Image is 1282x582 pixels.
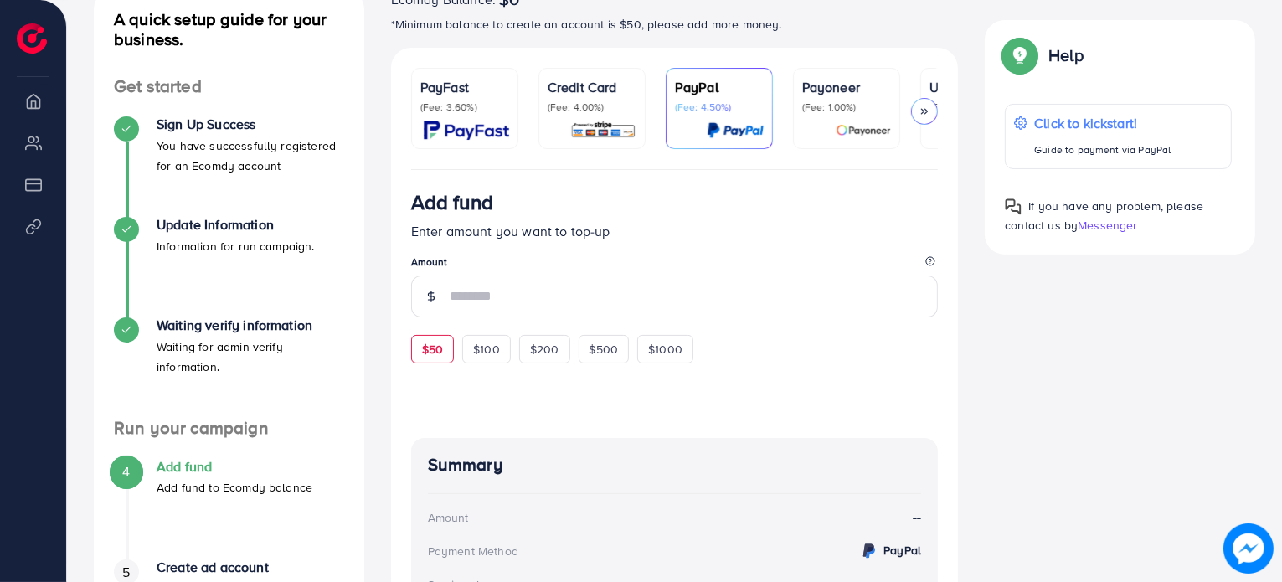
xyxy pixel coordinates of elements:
[913,507,921,527] strong: --
[675,77,764,97] p: PayPal
[590,341,619,358] span: $500
[157,136,344,176] p: You have successfully registered for an Ecomdy account
[157,337,344,377] p: Waiting for admin verify information.
[548,100,636,114] p: (Fee: 4.00%)
[1005,40,1035,70] img: Popup guide
[411,221,939,241] p: Enter amount you want to top-up
[473,341,500,358] span: $100
[802,77,891,97] p: Payoneer
[548,77,636,97] p: Credit Card
[570,121,636,140] img: card
[391,14,959,34] p: *Minimum balance to create an account is $50, please add more money.
[859,541,879,561] img: credit
[883,542,921,559] strong: PayPal
[157,236,315,256] p: Information for run campaign.
[1005,198,1203,234] span: If you have any problem, please contact us by
[420,77,509,97] p: PayFast
[94,317,364,418] li: Waiting verify information
[1078,217,1137,234] span: Messenger
[1223,523,1274,574] img: image
[707,121,764,140] img: card
[94,76,364,97] h4: Get started
[802,100,891,114] p: (Fee: 1.00%)
[428,509,469,526] div: Amount
[157,116,344,132] h4: Sign Up Success
[424,121,509,140] img: card
[929,77,1018,97] p: USDT
[1034,113,1171,133] p: Click to kickstart!
[1048,45,1084,65] p: Help
[17,23,47,54] img: logo
[428,543,518,559] div: Payment Method
[422,341,443,358] span: $50
[94,217,364,317] li: Update Information
[94,459,364,559] li: Add fund
[648,341,682,358] span: $1000
[94,418,364,439] h4: Run your campaign
[157,559,344,575] h4: Create ad account
[94,9,364,49] h4: A quick setup guide for your business.
[675,100,764,114] p: (Fee: 4.50%)
[411,190,493,214] h3: Add fund
[157,217,315,233] h4: Update Information
[1034,140,1171,160] p: Guide to payment via PayPal
[1005,198,1022,215] img: Popup guide
[122,462,130,482] span: 4
[122,563,130,582] span: 5
[157,477,312,497] p: Add fund to Ecomdy balance
[428,455,922,476] h4: Summary
[157,317,344,333] h4: Waiting verify information
[94,116,364,217] li: Sign Up Success
[420,100,509,114] p: (Fee: 3.60%)
[157,459,312,475] h4: Add fund
[530,341,559,358] span: $200
[411,255,939,276] legend: Amount
[836,121,891,140] img: card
